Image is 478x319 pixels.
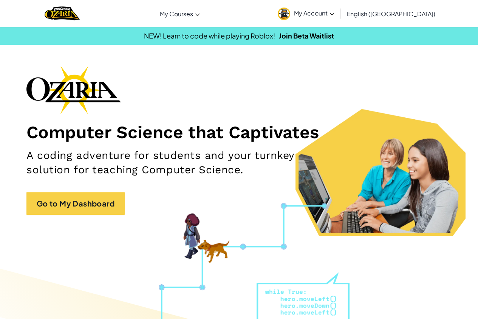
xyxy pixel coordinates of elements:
img: Ozaria branding logo [26,66,121,114]
span: NEW! Learn to code while playing Roblox! [144,31,275,40]
span: My Courses [160,10,193,18]
img: avatar [278,8,290,20]
span: My Account [294,9,334,17]
a: English ([GEOGRAPHIC_DATA]) [343,3,439,24]
a: My Account [274,2,338,25]
a: Go to My Dashboard [26,192,125,215]
img: Home [45,6,80,21]
a: Ozaria by CodeCombat logo [45,6,80,21]
h1: Computer Science that Captivates [26,122,452,143]
span: English ([GEOGRAPHIC_DATA]) [347,10,435,18]
a: My Courses [156,3,204,24]
h2: A coding adventure for students and your turnkey solution for teaching Computer Science. [26,148,311,177]
a: Join Beta Waitlist [279,31,334,40]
